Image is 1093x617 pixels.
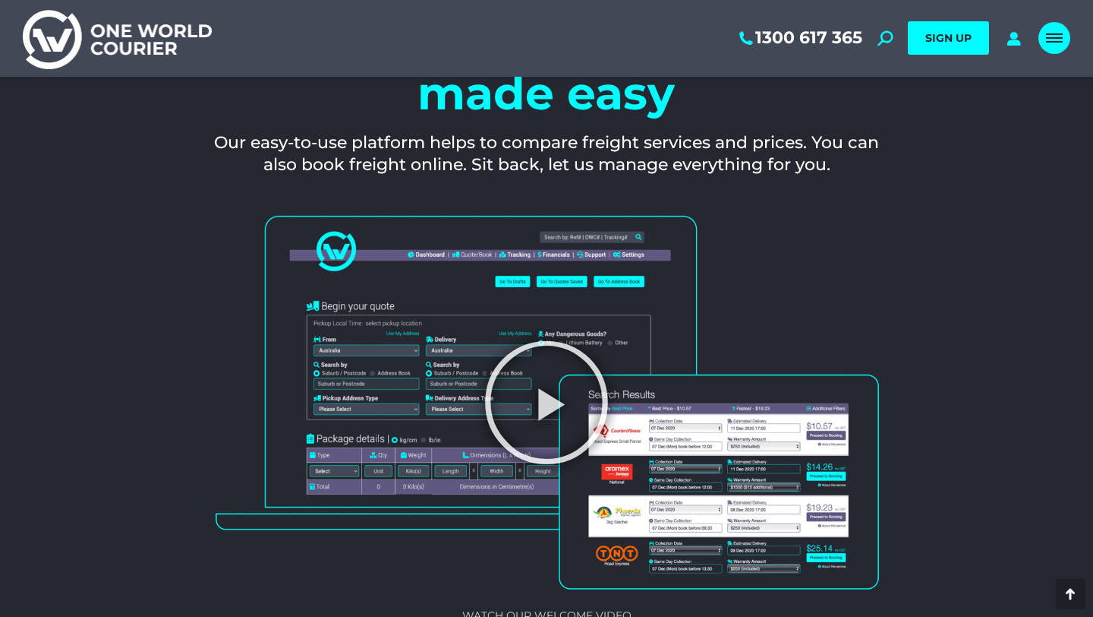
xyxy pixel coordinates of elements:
span: SIGN UP [925,31,972,45]
img: One World Courier [23,8,212,69]
h3: Our easy-to-use platform helps to compare freight services and prices. You can also book freight ... [210,132,884,176]
a: 1300 617 365 [736,28,862,48]
a: SIGN UP [908,21,989,55]
a: Mobile menu icon [1038,22,1070,54]
img: business frieght [205,210,888,594]
div: Play Video [482,338,611,467]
